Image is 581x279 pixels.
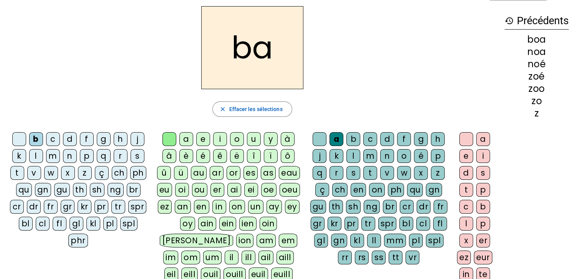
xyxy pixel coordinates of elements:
[53,217,66,231] div: fl
[433,217,447,231] div: fl
[210,183,224,197] div: er
[27,166,41,180] div: v
[54,183,70,197] div: gu
[276,251,294,264] div: aill
[127,183,141,197] div: br
[266,200,282,214] div: ay
[198,217,216,231] div: ain
[346,132,360,146] div: b
[95,166,109,180] div: ç
[344,217,358,231] div: pr
[248,200,263,214] div: un
[328,217,341,231] div: kr
[388,183,404,197] div: ph
[219,106,226,113] mat-icon: close
[131,132,144,146] div: j
[476,234,490,247] div: er
[264,132,278,146] div: y
[280,183,300,197] div: oeu
[459,234,473,247] div: x
[78,200,91,214] div: kr
[227,183,241,197] div: ai
[329,200,343,214] div: th
[261,166,276,180] div: as
[97,132,111,146] div: g
[16,183,32,197] div: qu
[355,251,369,264] div: rs
[431,166,445,180] div: z
[130,166,146,180] div: ph
[505,16,514,25] mat-icon: history
[310,200,326,214] div: gu
[46,149,60,163] div: m
[114,132,127,146] div: h
[313,149,326,163] div: j
[63,149,77,163] div: n
[179,132,193,146] div: a
[329,166,343,180] div: r
[264,149,278,163] div: ï
[128,200,147,214] div: spr
[397,132,411,146] div: f
[380,166,394,180] div: v
[73,183,87,197] div: th
[19,217,33,231] div: bl
[63,132,77,146] div: d
[457,251,471,264] div: ez
[378,217,397,231] div: spr
[505,35,569,44] div: boa
[210,166,223,180] div: ar
[29,149,43,163] div: l
[476,183,490,197] div: p
[114,149,127,163] div: r
[61,166,75,180] div: x
[384,234,406,247] div: mm
[229,105,282,114] span: Effacer les sélections
[225,251,238,264] div: il
[426,183,442,197] div: gn
[459,217,473,231] div: l
[281,132,295,146] div: à
[230,149,244,163] div: ë
[46,132,60,146] div: c
[315,183,329,197] div: ç
[314,234,328,247] div: gl
[29,132,43,146] div: b
[27,200,41,214] div: dr
[78,166,92,180] div: z
[406,251,419,264] div: vr
[363,132,377,146] div: c
[191,166,207,180] div: au
[61,200,74,214] div: gr
[258,251,273,264] div: ail
[179,149,193,163] div: è
[247,149,261,163] div: î
[44,166,58,180] div: w
[242,251,255,264] div: ill
[417,200,430,214] div: dr
[476,149,490,163] div: i
[10,200,24,214] div: cr
[505,72,569,81] div: zoé
[213,149,227,163] div: ê
[174,166,188,180] div: ü
[10,166,24,180] div: t
[192,183,207,197] div: ou
[94,200,108,214] div: pr
[426,234,444,247] div: spl
[213,132,227,146] div: i
[459,149,473,163] div: e
[416,217,430,231] div: cl
[331,234,347,247] div: gn
[12,149,26,163] div: k
[329,149,343,163] div: k
[80,132,94,146] div: f
[86,217,100,231] div: kl
[361,217,375,231] div: tr
[476,217,490,231] div: p
[196,132,210,146] div: e
[160,234,233,247] div: [PERSON_NAME]
[68,234,88,247] div: phr
[313,166,326,180] div: q
[181,251,200,264] div: om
